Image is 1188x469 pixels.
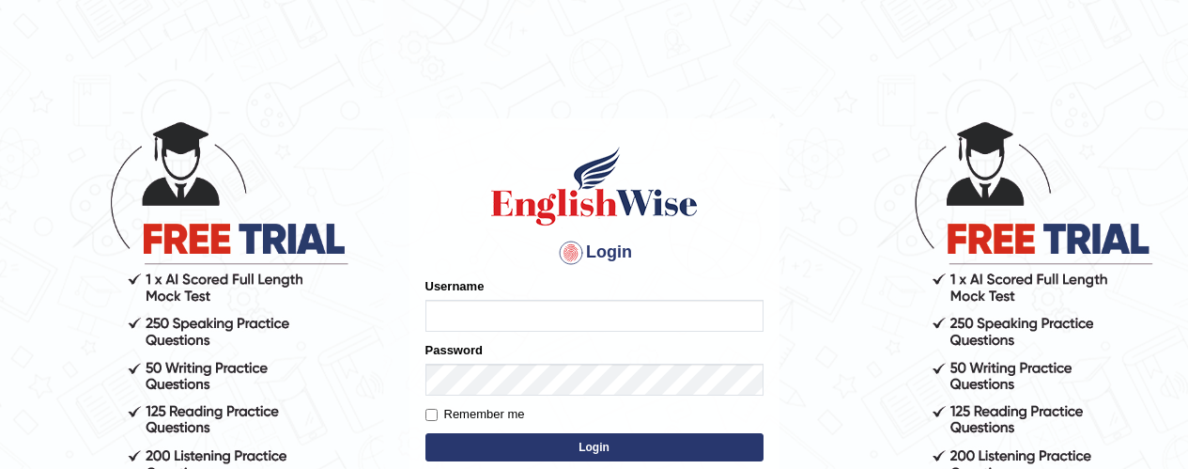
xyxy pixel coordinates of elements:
input: Remember me [425,409,438,421]
h4: Login [425,238,764,268]
label: Remember me [425,405,525,424]
img: Logo of English Wise sign in for intelligent practice with AI [487,144,702,228]
button: Login [425,433,764,461]
label: Username [425,277,485,295]
label: Password [425,341,483,359]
